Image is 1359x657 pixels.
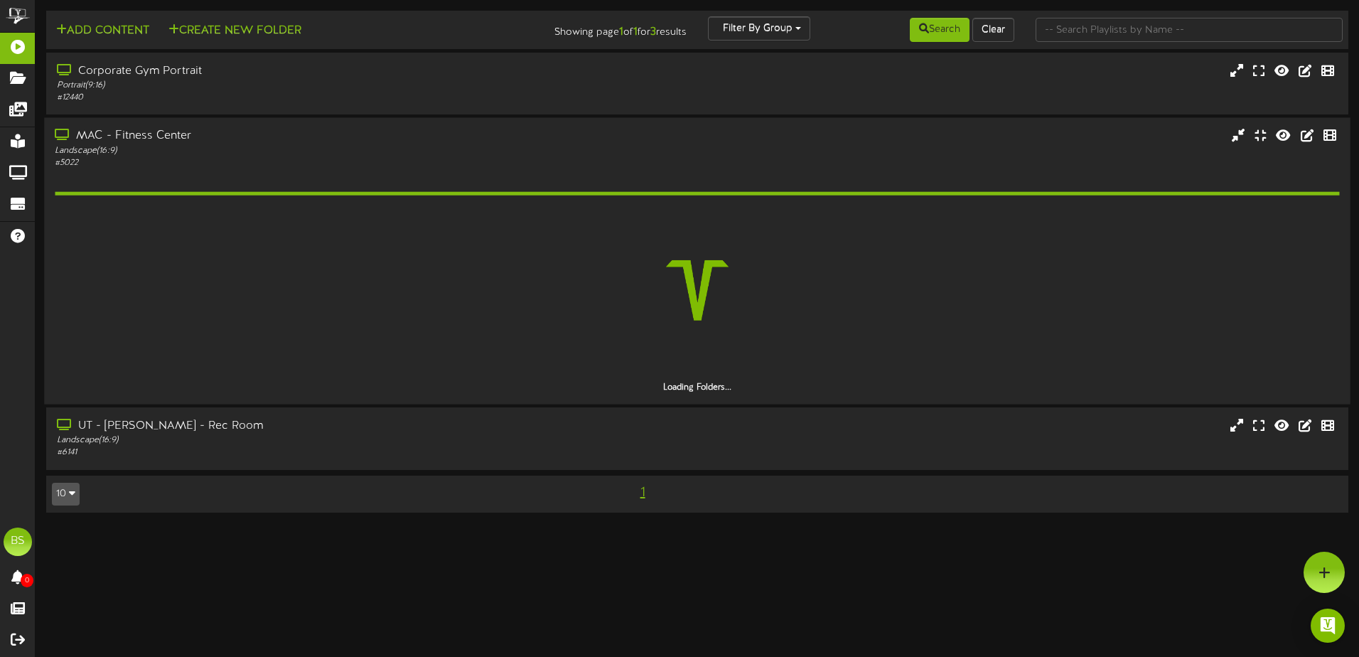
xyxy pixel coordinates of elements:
div: Open Intercom Messenger [1311,609,1345,643]
strong: 3 [650,26,656,38]
div: MAC - Fitness Center [55,129,578,145]
div: # 6141 [57,447,578,459]
button: Clear [972,18,1014,42]
button: Add Content [52,22,154,40]
strong: 1 [633,26,638,38]
button: 10 [52,483,80,506]
div: Landscape ( 16:9 ) [55,144,578,156]
strong: Loading Folders... [663,383,731,392]
div: Corporate Gym Portrait [57,63,578,80]
button: Filter By Group [708,16,810,41]
strong: 1 [619,26,623,38]
img: loading-spinner-2.png [606,199,789,382]
button: Create New Folder [164,22,306,40]
div: # 12440 [57,92,578,104]
button: Search [910,18,969,42]
span: 1 [637,485,649,501]
div: Showing page of for results [478,16,697,41]
div: BS [4,528,32,556]
div: UT - [PERSON_NAME] - Rec Room [57,418,578,434]
div: Portrait ( 9:16 ) [57,80,578,92]
div: Landscape ( 16:9 ) [57,434,578,447]
div: # 5022 [55,157,578,169]
span: 0 [21,574,33,587]
input: -- Search Playlists by Name -- [1036,18,1343,42]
